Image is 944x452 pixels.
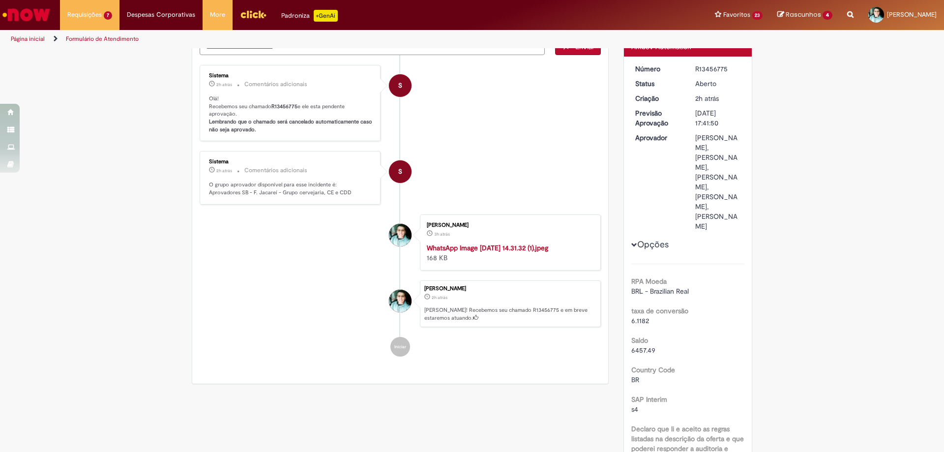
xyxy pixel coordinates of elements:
a: WhatsApp Image [DATE] 14.31.32 (1).jpeg [427,243,548,252]
a: Formulário de Atendimento [66,35,139,43]
span: 6.1182 [631,316,649,325]
div: R13456775 [695,64,741,74]
div: Jean Carlos Ramos Da Silva [389,290,412,312]
span: 7 [104,11,112,20]
time: 28/08/2025 10:21:17 [434,231,450,237]
b: Country Code [631,365,675,374]
div: Sistema [209,73,373,79]
img: click_logo_yellow_360x200.png [240,7,266,22]
ul: Histórico de tíquete [200,55,601,367]
span: 6457.49 [631,346,655,355]
small: Comentários adicionais [244,166,307,175]
span: Despesas Corporativas [127,10,195,20]
b: R13456775 [271,103,297,110]
span: 23 [752,11,763,20]
p: [PERSON_NAME]! Recebemos seu chamado R13456775 e em breve estaremos atuando. [424,306,595,322]
p: Olá! Recebemos seu chamado e ele esta pendente aprovação. [209,95,373,134]
dt: Criação [628,93,688,103]
div: [PERSON_NAME] [427,222,590,228]
span: S [398,160,402,183]
small: Comentários adicionais [244,80,307,89]
span: BRL - Brazilian Real [631,287,689,296]
div: [DATE] 17:41:50 [695,108,741,128]
span: Requisições [67,10,102,20]
span: Rascunhos [786,10,821,19]
dt: Previsão Aprovação [628,108,688,128]
div: 28/08/2025 10:41:50 [695,93,741,103]
time: 28/08/2025 10:41:50 [432,295,447,301]
div: Aberto [695,79,741,89]
span: Favoritos [723,10,750,20]
b: RPA Moeda [631,277,667,286]
b: taxa de conversão [631,306,688,315]
a: Rascunhos [777,10,832,20]
dt: Status [628,79,688,89]
span: 2h atrás [432,295,447,301]
span: BR [631,375,639,384]
p: O grupo aprovador disponível para esse incidente é: Aprovadores SB - F. Jacareí - Grupo cervejari... [209,181,373,196]
img: ServiceNow [1,5,52,25]
span: 4 [823,11,832,20]
div: Sistema [209,159,373,165]
span: s4 [631,405,638,414]
b: Lembrando que o chamado será cancelado automaticamente caso não seja aprovado. [209,118,374,133]
div: [PERSON_NAME], [PERSON_NAME], [PERSON_NAME], [PERSON_NAME], [PERSON_NAME] [695,133,741,231]
time: 28/08/2025 10:42:03 [216,168,232,174]
span: 3h atrás [434,231,450,237]
b: SAP Interim [631,395,667,404]
span: S [398,74,402,97]
b: Saldo [631,336,648,345]
dt: Número [628,64,688,74]
ul: Trilhas de página [7,30,622,48]
span: More [210,10,225,20]
div: System [389,160,412,183]
div: Jean Carlos Ramos Da Silva [389,224,412,246]
span: [PERSON_NAME] [887,10,937,19]
time: 28/08/2025 10:41:50 [695,94,719,103]
span: 2h atrás [216,82,232,88]
span: 2h atrás [216,168,232,174]
div: 168 KB [427,243,590,263]
div: [PERSON_NAME] [424,286,595,292]
span: Enviar [575,42,594,51]
div: System [389,74,412,97]
li: Jean Carlos Ramos Da Silva [200,280,601,328]
time: 28/08/2025 10:42:04 [216,82,232,88]
div: Padroniza [281,10,338,22]
p: +GenAi [314,10,338,22]
dt: Aprovador [628,133,688,143]
span: 2h atrás [695,94,719,103]
a: Página inicial [11,35,45,43]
